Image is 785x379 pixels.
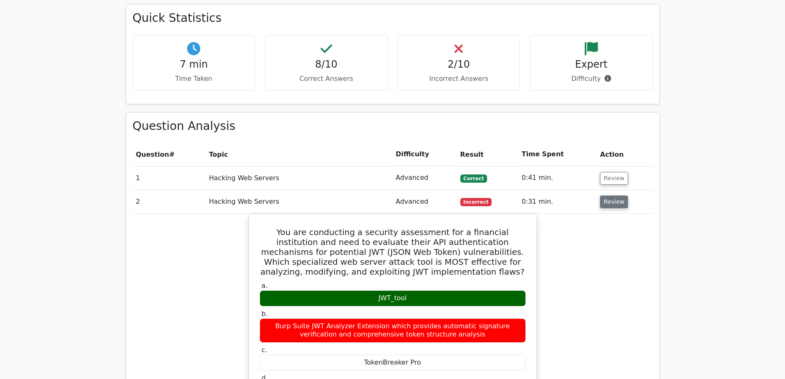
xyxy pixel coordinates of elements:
p: Difficulty [537,74,646,84]
h3: Quick Statistics [133,11,653,25]
button: Review [600,172,628,185]
span: Correct [460,174,487,183]
td: 0:31 min. [518,190,597,214]
td: Hacking Web Servers [206,190,392,214]
h3: Question Analysis [133,119,653,133]
th: Difficulty [392,143,457,166]
td: Advanced [392,190,457,214]
th: Topic [206,143,392,166]
th: Time Spent [518,143,597,166]
h4: 2/10 [405,59,513,71]
span: Question [136,151,169,158]
th: Result [457,143,518,166]
th: # [133,143,206,166]
th: Action [597,143,652,166]
td: 1 [133,166,206,190]
p: Time Taken [140,74,248,84]
span: c. [262,346,267,354]
td: Advanced [392,166,457,190]
button: Review [600,195,628,208]
p: Correct Answers [272,74,381,84]
h4: 8/10 [272,59,381,71]
h5: You are conducting a security assessment for a financial institution and need to evaluate their A... [259,227,527,277]
span: a. [262,282,268,290]
td: 2 [133,190,206,214]
p: Incorrect Answers [405,74,513,84]
div: TokenBreaker Pro [260,355,526,371]
div: Burp Suite JWT Analyzer Extension which provides automatic signature verification and comprehensi... [260,318,526,343]
h4: Expert [537,59,646,71]
span: b. [262,310,268,318]
div: JWT_tool [260,290,526,306]
h4: 7 min [140,59,248,71]
span: Incorrect [460,198,492,206]
td: Hacking Web Servers [206,166,392,190]
td: 0:41 min. [518,166,597,190]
